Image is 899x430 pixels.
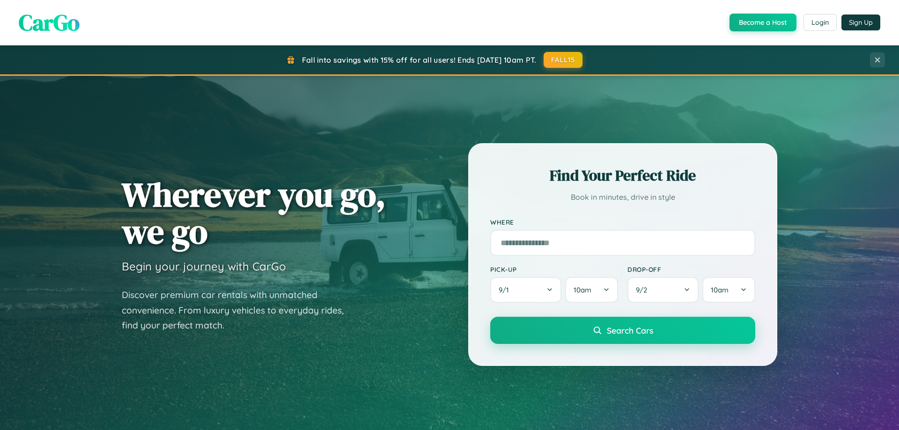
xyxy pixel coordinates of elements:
[490,277,561,303] button: 9/1
[841,15,880,30] button: Sign Up
[627,277,699,303] button: 9/2
[627,265,755,273] label: Drop-off
[544,52,583,68] button: FALL15
[607,325,653,335] span: Search Cars
[122,259,286,273] h3: Begin your journey with CarGo
[490,190,755,204] p: Book in minutes, drive in style
[702,277,755,303] button: 10am
[499,285,514,294] span: 9 / 1
[730,14,796,31] button: Become a Host
[19,7,80,38] span: CarGo
[122,287,356,333] p: Discover premium car rentals with unmatched convenience. From luxury vehicles to everyday rides, ...
[711,285,729,294] span: 10am
[302,55,537,65] span: Fall into savings with 15% off for all users! Ends [DATE] 10am PT.
[574,285,591,294] span: 10am
[565,277,618,303] button: 10am
[636,285,652,294] span: 9 / 2
[490,265,618,273] label: Pick-up
[122,176,386,250] h1: Wherever you go, we go
[803,14,837,31] button: Login
[490,218,755,226] label: Where
[490,165,755,186] h2: Find Your Perfect Ride
[490,317,755,344] button: Search Cars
